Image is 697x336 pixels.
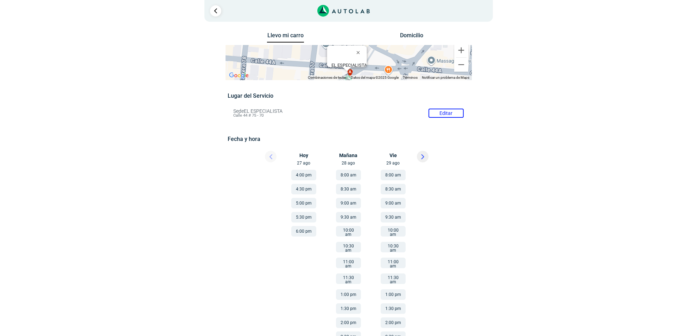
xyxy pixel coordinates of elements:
[291,212,316,222] button: 5:30 pm
[228,136,469,142] h5: Fecha y hora
[336,212,361,222] button: 9:30 am
[331,63,367,73] div: Calle 44 # 75 - 70
[381,303,406,314] button: 1:30 pm
[454,58,468,72] button: Reducir
[267,32,304,43] button: Llevo mi carro
[381,184,406,194] button: 8:30 am
[381,212,406,222] button: 9:30 am
[336,258,361,268] button: 11:00 am
[331,63,367,68] b: EL ESPECIALISTA
[336,242,361,252] button: 10:30 am
[349,69,351,75] span: a
[336,273,361,284] button: 11:30 am
[308,75,347,80] button: Combinaciones de teclas
[351,76,399,79] span: Datos del mapa ©2025 Google
[381,170,406,180] button: 8:00 am
[291,184,316,194] button: 4:30 pm
[227,71,251,80] a: Abre esta zona en Google Maps (se abre en una nueva ventana)
[351,44,368,61] button: Cerrar
[381,258,406,268] button: 11:00 am
[393,32,430,42] button: Domicilio
[228,92,469,99] h5: Lugar del Servicio
[336,198,361,208] button: 9:00 am
[381,198,406,208] button: 9:00 am
[291,198,316,208] button: 5:00 pm
[381,273,406,284] button: 11:30 am
[381,289,406,300] button: 1:00 pm
[381,242,406,252] button: 10:30 am
[336,303,361,314] button: 1:30 pm
[336,226,361,237] button: 10:00 am
[227,71,251,80] img: Google
[454,43,468,57] button: Ampliar
[291,226,316,237] button: 6:00 pm
[336,184,361,194] button: 8:30 am
[336,289,361,300] button: 1:00 pm
[336,170,361,180] button: 8:00 am
[336,317,361,328] button: 2:00 pm
[291,170,316,180] button: 4:00 pm
[403,76,418,79] a: Términos (se abre en una nueva pestaña)
[381,317,406,328] button: 2:00 pm
[422,76,470,79] a: Notificar un problema de Maps
[317,7,370,14] a: Link al sitio de autolab
[381,226,406,237] button: 10:00 am
[210,5,221,17] a: Ir al paso anterior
